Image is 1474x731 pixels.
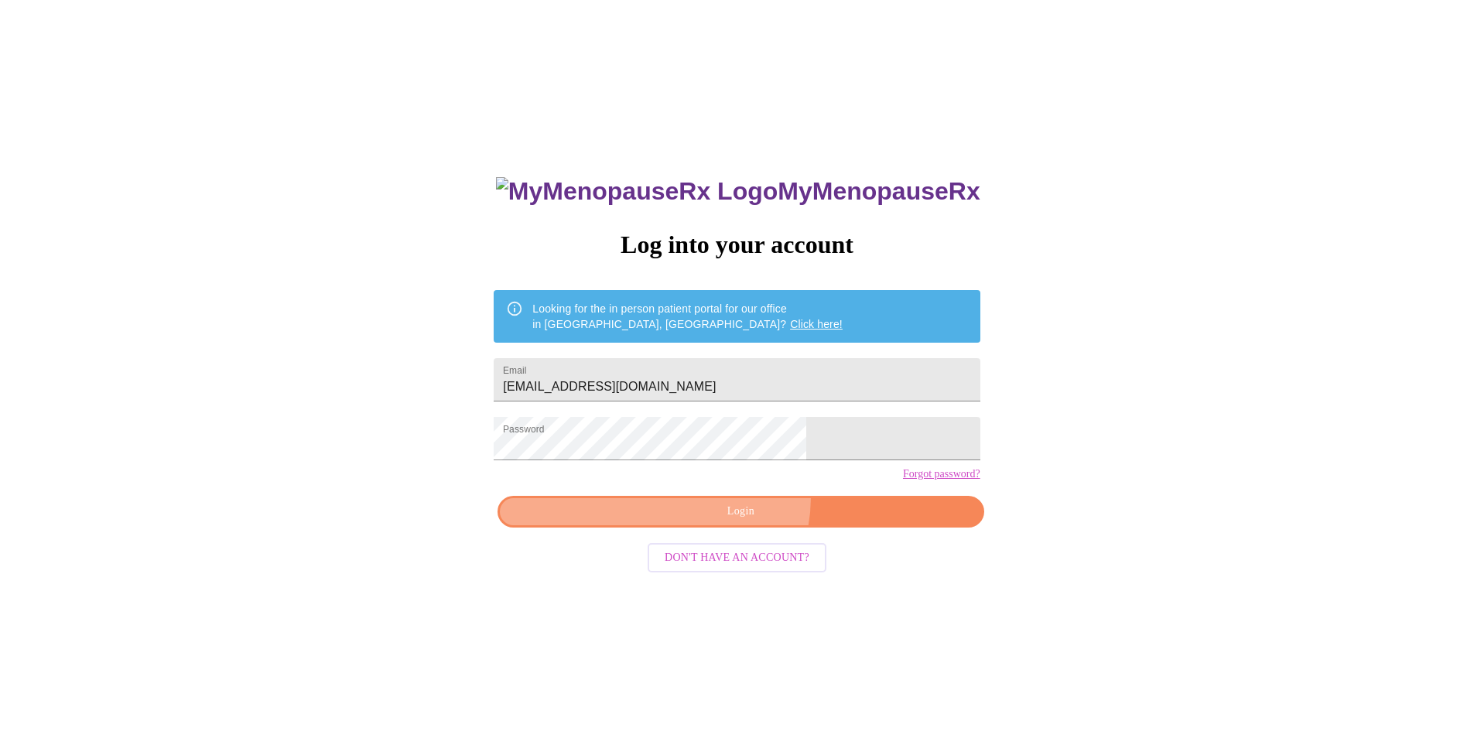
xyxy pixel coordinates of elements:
[532,295,843,338] div: Looking for the in person patient portal for our office in [GEOGRAPHIC_DATA], [GEOGRAPHIC_DATA]?
[665,548,809,568] span: Don't have an account?
[494,231,980,259] h3: Log into your account
[644,549,830,562] a: Don't have an account?
[903,468,980,480] a: Forgot password?
[648,543,826,573] button: Don't have an account?
[498,496,983,528] button: Login
[496,177,778,206] img: MyMenopauseRx Logo
[515,502,966,521] span: Login
[790,318,843,330] a: Click here!
[496,177,980,206] h3: MyMenopauseRx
